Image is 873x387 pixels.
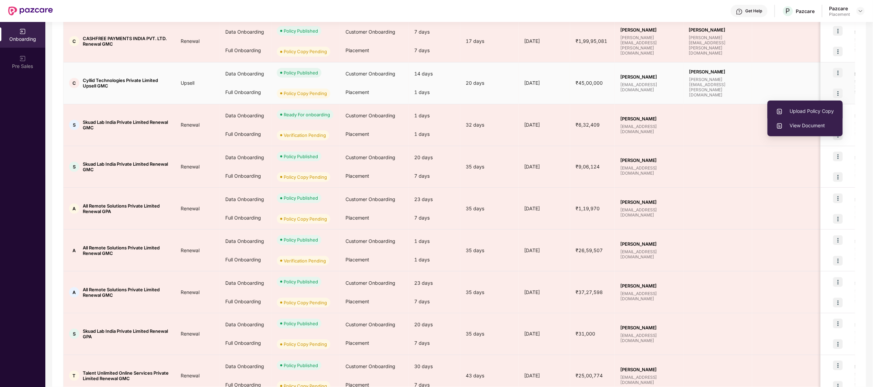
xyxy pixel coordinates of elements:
[83,36,170,47] span: CASHFREE PAYMENTS INDIA PVT. LTD. Renewal GMC
[220,232,271,250] div: Data Onboarding
[460,372,519,379] div: 43 days
[83,370,170,381] span: Talent Unlimited Online Services Private Limited Renewal GMC
[570,206,605,211] span: ₹1,19,970
[833,298,843,307] img: icon
[175,373,205,378] span: Renewal
[220,190,271,209] div: Data Onboarding
[620,165,678,176] span: [EMAIL_ADDRESS][DOMAIN_NAME]
[833,319,843,328] img: icon
[345,113,395,118] span: Customer Onboarding
[689,69,747,74] span: [PERSON_NAME]
[620,124,678,134] span: [EMAIL_ADDRESS][DOMAIN_NAME]
[284,132,326,139] div: Verification Pending
[175,206,205,211] span: Renewal
[284,69,318,76] div: Policy Published
[409,41,460,60] div: 7 days
[83,287,170,298] span: All Remote Solutions Private Limited Renewal GMC
[220,106,271,125] div: Data Onboarding
[284,48,327,55] div: Policy Copy Pending
[833,193,843,203] img: icon
[620,283,678,289] span: [PERSON_NAME]
[620,116,678,121] span: [PERSON_NAME]
[8,7,53,15] img: New Pazcare Logo
[620,325,678,330] span: [PERSON_NAME]
[284,278,318,285] div: Policy Published
[175,289,205,295] span: Renewal
[83,78,170,89] span: Cyllid Technologies Private Limited Upsell GMC
[736,8,743,15] img: svg+xml;base64,PHN2ZyBpZD0iSGVscC0zMngzMiIgeG1sbnM9Imh0dHA6Ly93d3cudzMub3JnLzIwMDAvc3ZnIiB3aWR0aD...
[69,203,79,214] div: A
[220,250,271,269] div: Full Onboarding
[620,35,678,56] span: [PERSON_NAME][EMAIL_ADDRESS][PERSON_NAME][DOMAIN_NAME]
[345,238,395,244] span: Customer Onboarding
[519,372,570,379] div: [DATE]
[284,299,327,306] div: Policy Copy Pending
[69,287,79,297] div: A
[570,331,601,337] span: ₹31,000
[220,83,271,102] div: Full Onboarding
[620,207,678,218] span: [EMAIL_ADDRESS][DOMAIN_NAME]
[570,247,608,253] span: ₹26,59,507
[345,89,369,95] span: Placement
[220,148,271,167] div: Data Onboarding
[460,163,519,171] div: 35 days
[833,172,843,182] img: icon
[570,289,608,295] span: ₹37,27,598
[345,47,369,53] span: Placement
[345,340,369,346] span: Placement
[409,23,460,41] div: 7 days
[689,27,747,33] span: [PERSON_NAME]
[345,173,369,179] span: Placement
[786,7,790,15] span: P
[620,241,678,247] span: [PERSON_NAME]
[220,125,271,143] div: Full Onboarding
[345,154,395,160] span: Customer Onboarding
[83,119,170,130] span: Skuad Lab India Private Limited Renewal GMC
[284,341,327,348] div: Policy Copy Pending
[620,375,678,385] span: [EMAIL_ADDRESS][DOMAIN_NAME]
[570,164,605,169] span: ₹9,06,124
[345,280,395,286] span: Customer Onboarding
[220,274,271,292] div: Data Onboarding
[220,41,271,60] div: Full Onboarding
[833,339,843,349] img: icon
[570,122,605,128] span: ₹6,32,409
[284,174,327,180] div: Policy Copy Pending
[833,256,843,266] img: icon
[19,55,26,62] img: svg+xml;base64,PHN2ZyB3aWR0aD0iMjAiIGhlaWdodD0iMjAiIHZpZXdCb3g9IjAgMCAyMCAyMCIgZmlsbD0ibm9uZSIgeG...
[175,331,205,337] span: Renewal
[69,120,79,130] div: S
[69,245,79,256] div: A
[409,250,460,269] div: 1 days
[620,157,678,163] span: [PERSON_NAME]
[409,83,460,102] div: 1 days
[175,80,200,86] span: Upsell
[620,199,678,205] span: [PERSON_NAME]
[833,26,843,36] img: icon
[776,122,834,129] span: View Document
[519,247,570,254] div: [DATE]
[69,329,79,339] div: S
[620,333,678,343] span: [EMAIL_ADDRESS][DOMAIN_NAME]
[284,320,318,327] div: Policy Published
[345,215,369,221] span: Placement
[284,257,326,264] div: Verification Pending
[689,35,747,56] span: [PERSON_NAME][EMAIL_ADDRESS][PERSON_NAME][DOMAIN_NAME]
[409,334,460,352] div: 7 days
[220,167,271,185] div: Full Onboarding
[83,161,170,172] span: Skuad Lab India Private Limited Renewal GMC
[69,36,79,46] div: C
[570,80,608,86] span: ₹45,00,000
[345,257,369,262] span: Placement
[620,291,678,301] span: [EMAIL_ADDRESS][DOMAIN_NAME]
[460,205,519,212] div: 35 days
[284,195,318,201] div: Policy Published
[409,209,460,227] div: 7 days
[19,28,26,35] img: svg+xml;base64,PHN2ZyB3aWR0aD0iMjAiIGhlaWdodD0iMjAiIHZpZXdCb3g9IjAgMCAyMCAyMCIgZmlsbD0ibm9uZSIgeG...
[284,27,318,34] div: Policy Published
[345,321,395,327] span: Customer Onboarding
[345,71,395,77] span: Customer Onboarding
[829,12,850,17] div: Placement
[284,153,318,160] div: Policy Published
[409,232,460,250] div: 1 days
